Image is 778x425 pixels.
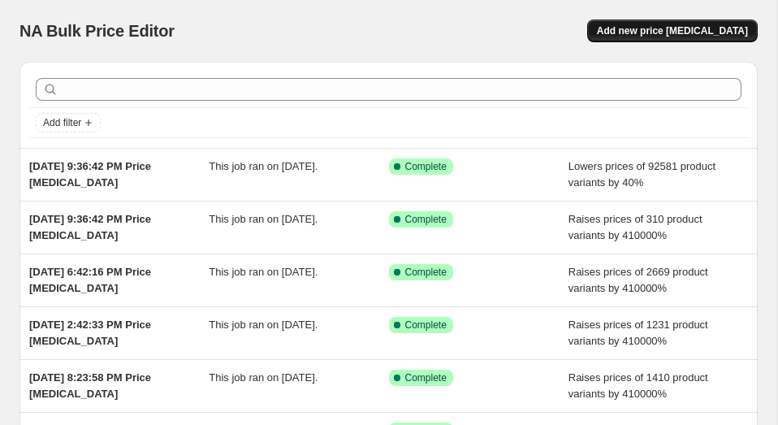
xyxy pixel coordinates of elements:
[568,319,708,347] span: Raises prices of 1231 product variants by 410000%
[29,160,151,189] span: [DATE] 9:36:42 PM Price [MEDICAL_DATA]
[29,371,151,400] span: [DATE] 8:23:58 PM Price [MEDICAL_DATA]
[405,266,447,279] span: Complete
[29,319,151,347] span: [DATE] 2:42:33 PM Price [MEDICAL_DATA]
[209,266,318,278] span: This job ran on [DATE].
[405,160,447,173] span: Complete
[29,266,151,294] span: [DATE] 6:42:16 PM Price [MEDICAL_DATA]
[36,113,101,132] button: Add filter
[405,213,447,226] span: Complete
[568,371,708,400] span: Raises prices of 1410 product variants by 410000%
[597,24,748,37] span: Add new price [MEDICAL_DATA]
[209,160,318,172] span: This job ran on [DATE].
[405,371,447,384] span: Complete
[568,213,702,241] span: Raises prices of 310 product variants by 410000%
[568,266,708,294] span: Raises prices of 2669 product variants by 410000%
[19,22,175,40] span: NA Bulk Price Editor
[568,160,715,189] span: Lowers prices of 92581 product variants by 40%
[209,213,318,225] span: This job ran on [DATE].
[209,371,318,384] span: This job ran on [DATE].
[43,116,81,129] span: Add filter
[587,20,758,42] button: Add new price [MEDICAL_DATA]
[405,319,447,332] span: Complete
[209,319,318,331] span: This job ran on [DATE].
[29,213,151,241] span: [DATE] 9:36:42 PM Price [MEDICAL_DATA]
